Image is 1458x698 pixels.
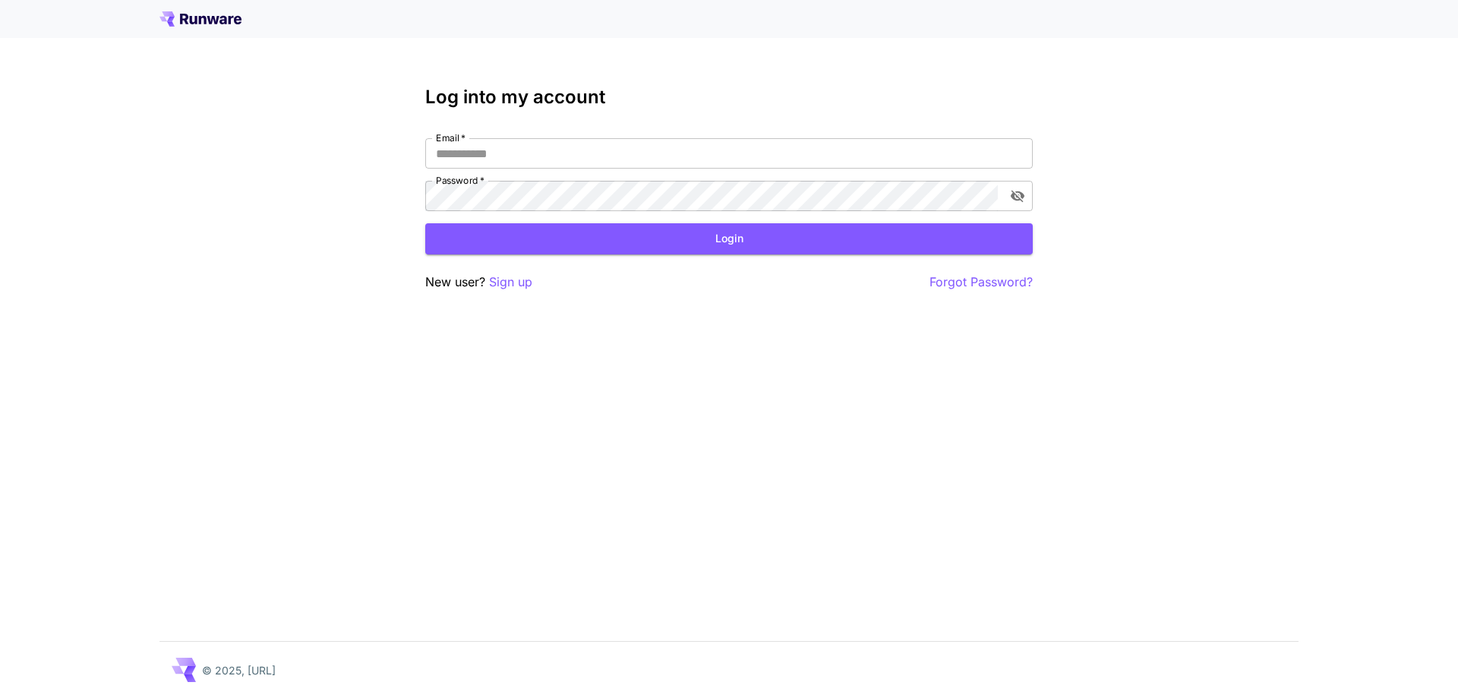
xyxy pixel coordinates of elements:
[425,273,532,292] p: New user?
[425,223,1033,254] button: Login
[202,662,276,678] p: © 2025, [URL]
[929,273,1033,292] button: Forgot Password?
[436,174,484,187] label: Password
[425,87,1033,108] h3: Log into my account
[489,273,532,292] button: Sign up
[436,131,465,144] label: Email
[1004,182,1031,210] button: toggle password visibility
